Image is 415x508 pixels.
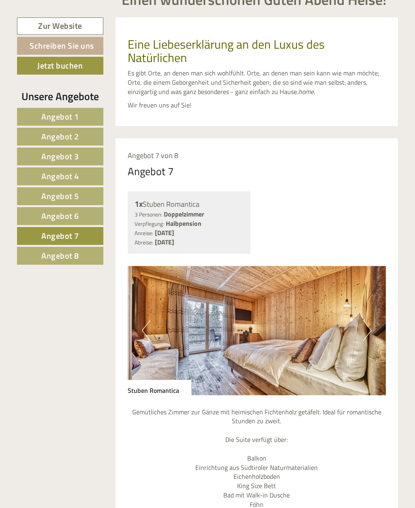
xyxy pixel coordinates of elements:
div: Guten Tag, wie können wir Ihnen helfen? [6,22,129,47]
p: Wir freuen uns auf Sie! [128,101,386,110]
b: Halbpension [166,219,201,228]
div: Stuben Romantica [135,198,244,210]
small: Verpflegung: [135,220,164,228]
a: Jetzt buchen [17,57,103,75]
div: [GEOGRAPHIC_DATA] [12,24,125,30]
div: [DATE] [115,6,143,20]
button: Next [363,320,372,341]
span: Angebot 8 [41,249,79,262]
span: Angebot 7 von 8 [128,150,178,161]
b: 1x [135,197,143,210]
img: image [128,266,386,395]
button: Senden [206,210,259,228]
b: [DATE] [155,228,174,238]
span: Angebot 7 [41,229,79,242]
small: 16:50 [12,39,125,45]
div: Angebot 7 [128,164,174,179]
p: Es gibt Orte, an denen man sich wohlfühlt. Orte, an denen man sein kann wie man möchte; Orte, die... [128,69,386,96]
b: [DATE] [155,237,174,247]
span: Eine Liebeserklärung an den Luxus des Natürlichen [128,35,325,67]
small: Anreise: [135,229,153,237]
span: Angebot 4 [41,170,79,182]
span: Angebot 5 [41,190,79,202]
div: Stuben Romantica [128,380,191,395]
small: 3 Personen: [135,210,162,219]
span: Angebot 6 [41,210,79,222]
b: Doppelzimmer [164,209,204,219]
a: Zur Website [17,17,103,35]
div: Unsere Angebote [17,89,103,104]
button: Previous [142,320,150,341]
em: home. [298,87,315,96]
a: Schreiben Sie uns [17,37,103,55]
span: Angebot 2 [41,130,79,143]
small: Abreise: [135,238,153,246]
span: Angebot 3 [41,150,79,163]
span: Angebot 1 [41,110,79,123]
